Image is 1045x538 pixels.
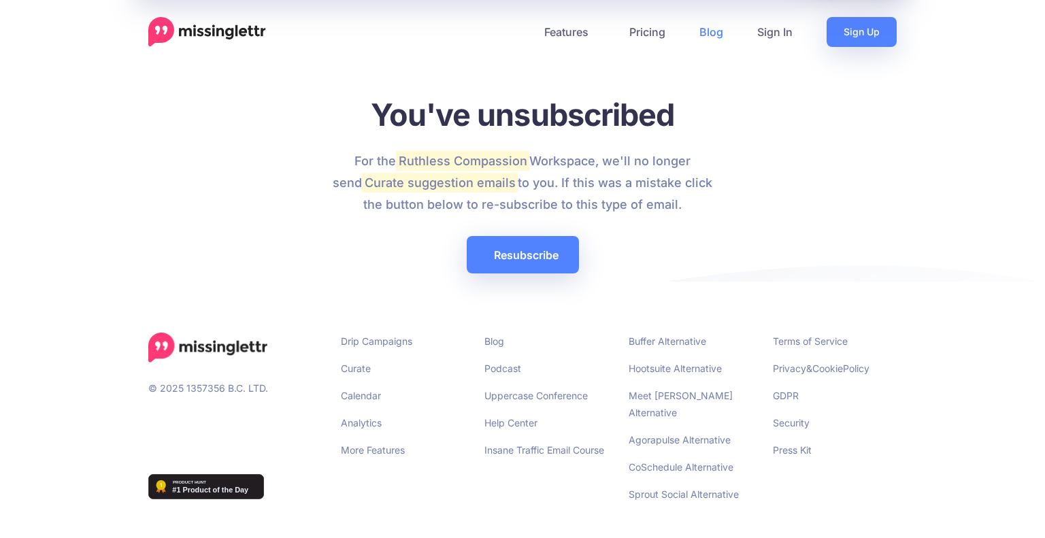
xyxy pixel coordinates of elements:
[396,151,529,170] mark: Ruthless Compassion
[773,390,799,401] a: GDPR
[629,434,731,445] a: Agorapulse Alternative
[484,444,604,456] a: Insane Traffic Email Course
[629,488,739,500] a: Sprout Social Alternative
[773,363,806,374] a: Privacy
[341,417,382,428] a: Analytics
[362,173,518,192] mark: Curate suggestion emails
[527,17,612,47] a: Features
[484,363,521,374] a: Podcast
[341,444,405,456] a: More Features
[773,417,810,428] a: Security
[484,335,504,347] a: Blog
[812,363,843,374] a: Cookie
[612,17,682,47] a: Pricing
[827,17,897,47] a: Sign Up
[331,150,715,216] p: For the Workspace, we'll no longer send to you. If this was a mistake click the button below to r...
[682,17,740,47] a: Blog
[484,417,537,428] a: Help Center
[467,236,579,273] a: Resubscribe
[740,17,810,47] a: Sign In
[773,360,897,377] li: & Policy
[138,333,331,513] div: © 2025 1357356 B.C. LTD.
[341,335,412,347] a: Drip Campaigns
[629,390,733,418] a: Meet [PERSON_NAME] Alternative
[629,363,722,374] a: Hootsuite Alternative
[341,363,371,374] a: Curate
[484,390,588,401] a: Uppercase Conference
[773,335,848,347] a: Terms of Service
[629,335,706,347] a: Buffer Alternative
[341,390,381,401] a: Calendar
[773,444,812,456] a: Press Kit
[148,474,264,499] img: Missinglettr - Social Media Marketing for content focused teams | Product Hunt
[629,461,733,473] a: CoSchedule Alternative
[331,96,715,133] h1: You've unsubscribed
